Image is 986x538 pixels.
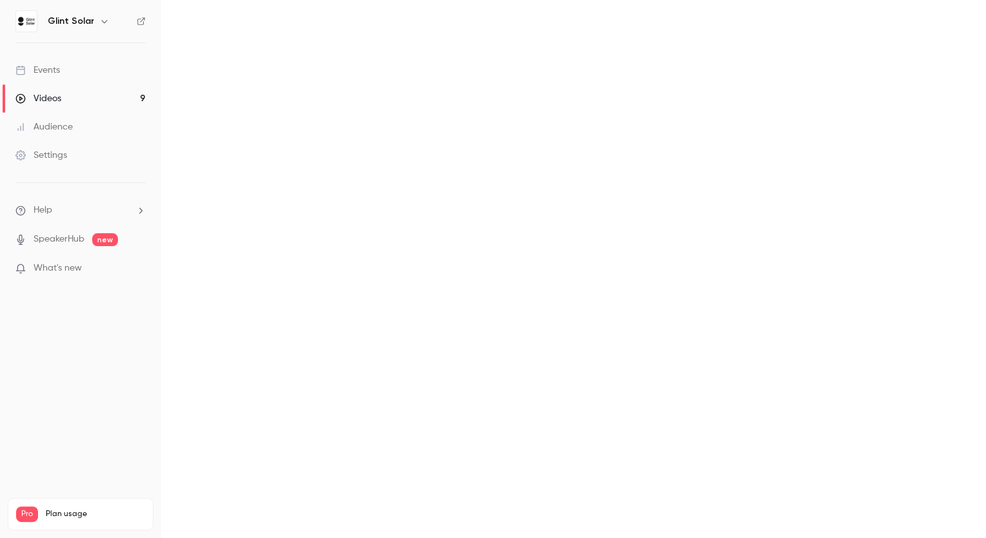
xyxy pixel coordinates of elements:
a: SpeakerHub [34,233,84,246]
div: Events [15,64,60,77]
span: Pro [16,506,38,522]
div: Settings [15,149,67,162]
h6: Glint Solar [48,15,94,28]
img: Glint Solar [16,11,37,32]
span: What's new [34,262,82,275]
span: new [92,233,118,246]
li: help-dropdown-opener [15,204,146,217]
div: Videos [15,92,61,105]
span: Help [34,204,52,217]
span: Plan usage [46,509,145,519]
div: Audience [15,120,73,133]
iframe: Noticeable Trigger [130,263,146,274]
